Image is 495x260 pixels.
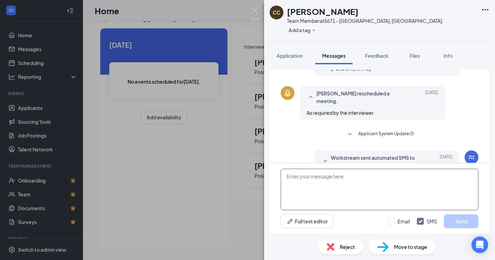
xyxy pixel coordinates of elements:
div: Team Member at 5671 - [GEOGRAPHIC_DATA], [GEOGRAPHIC_DATA] [287,17,442,24]
span: As required by the interviewer. [307,110,375,116]
span: Workstream sent automated SMS to [PERSON_NAME] [331,154,421,169]
span: Application [277,53,303,59]
svg: SmallChevronDown [321,157,329,166]
span: Messages [322,53,346,59]
svg: Bell [283,89,292,97]
span: Info [443,53,453,59]
span: [DATE] [425,90,438,105]
svg: SmallChevronDown [346,130,354,139]
h1: [PERSON_NAME] [287,6,358,17]
span: Feedback [365,53,389,59]
span: [DATE] [440,154,452,169]
button: SmallChevronDownApplicant System Update (1) [346,130,414,139]
div: CC [273,9,280,16]
span: Reject [340,243,355,251]
svg: WorkstreamLogo [467,153,476,161]
button: Send [444,214,478,228]
svg: Plus [312,28,316,32]
button: PlusAdd a tag [287,26,318,34]
span: Move to stage [394,243,427,251]
svg: SmallChevronUp [307,93,315,101]
span: Applicant System Update (1) [358,130,414,139]
svg: Ellipses [481,6,489,14]
span: [PERSON_NAME] rescheduled a meeting. [316,90,407,105]
div: Open Intercom Messenger [471,236,488,253]
span: Files [410,53,420,59]
button: Full text editorPen [281,214,334,228]
svg: Pen [287,218,293,225]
